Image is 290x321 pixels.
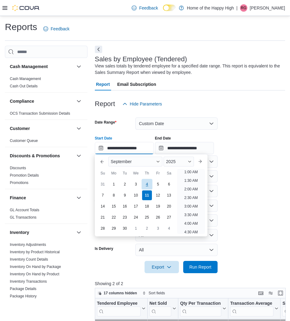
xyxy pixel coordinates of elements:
[75,229,83,236] button: Inventory
[95,289,140,297] button: 17 columns hidden
[142,201,152,211] div: day-18
[149,291,165,296] span: Sort fields
[108,157,162,166] div: Button. Open the month selector. September is currently selected.
[10,111,70,116] a: OCS Transaction Submission Details
[95,63,282,76] div: View sales totals by tendered employee for a specified date range. This report is equivalent to t...
[5,110,87,120] div: Compliance
[153,190,163,200] div: day-12
[98,224,108,233] div: day-28
[131,212,141,222] div: day-24
[10,229,74,235] button: Inventory
[142,212,152,222] div: day-25
[149,301,176,316] button: Net Sold
[153,212,163,222] div: day-26
[75,125,83,132] button: Customer
[180,301,226,316] button: Qty Per Transaction
[10,139,38,143] a: Customer Queue
[164,179,174,189] div: day-6
[180,301,221,316] div: Qty Per Transaction
[10,287,37,291] a: Package Details
[164,157,194,166] div: Button. Open the year selector. 2025 is currently selected.
[187,4,234,12] p: Home of the Happy High
[10,242,46,247] span: Inventory Adjustments
[10,294,37,298] a: Package History
[10,173,39,178] a: Promotion Details
[97,301,145,316] button: Tendered Employee
[95,55,187,63] h3: Sales by Employee (Tendered)
[95,100,115,108] h3: Report
[182,168,200,176] li: 1:00 AM
[209,174,214,179] button: Open list of options
[111,159,132,164] span: September
[230,301,273,316] div: Transaction Average
[153,224,163,233] div: day-3
[98,190,108,200] div: day-7
[10,208,39,212] a: GL Account Totals
[10,229,29,235] h3: Inventory
[10,215,37,220] a: GL Transactions
[95,281,288,287] p: Showing 2 of 2
[153,179,163,189] div: day-5
[10,250,60,254] span: Inventory by Product Historical
[241,4,246,12] span: RG
[120,212,130,222] div: day-23
[10,243,46,247] a: Inventory Adjustments
[98,201,108,211] div: day-14
[142,190,152,200] div: day-11
[145,261,179,273] button: Export
[109,179,119,189] div: day-1
[10,153,60,159] h3: Discounts & Promotions
[195,157,205,166] button: Next month
[182,228,200,236] li: 4:30 AM
[75,152,83,159] button: Discounts & Promotions
[5,164,87,189] div: Discounts & Promotions
[10,272,59,277] span: Inventory On Hand by Product
[5,206,87,224] div: Finance
[267,289,274,297] button: Display options
[155,136,171,141] label: End Date
[10,264,61,269] span: Inventory On Hand by Package
[10,84,38,89] span: Cash Out Details
[109,168,119,178] div: Mo
[97,179,175,234] div: September, 2025
[131,201,141,211] div: day-17
[10,98,74,104] button: Compliance
[109,224,119,233] div: day-29
[96,78,110,90] span: Report
[75,194,83,201] button: Finance
[10,84,38,88] a: Cash Out Details
[209,203,214,208] button: Open list of options
[182,185,200,193] li: 2:00 AM
[41,23,72,35] a: Feedback
[51,26,69,32] span: Feedback
[164,168,174,178] div: Sa
[10,166,26,170] a: Discounts
[153,168,163,178] div: Fr
[129,2,160,14] a: Feedback
[10,279,47,284] span: Inventory Transactions
[183,261,218,273] button: Run Report
[240,4,247,12] div: Riley Groulx
[109,212,119,222] div: day-22
[149,301,171,307] div: Net Sold
[10,63,74,70] button: Cash Management
[230,301,278,316] button: Transaction Average
[109,201,119,211] div: day-15
[236,4,238,12] p: |
[120,179,130,189] div: day-2
[10,195,26,201] h3: Finance
[12,5,40,11] img: Cova
[250,4,285,12] p: [PERSON_NAME]
[10,257,48,262] span: Inventory Count Details
[10,63,48,70] h3: Cash Management
[166,159,176,164] span: 2025
[135,244,218,256] button: All
[148,261,175,273] span: Export
[10,250,60,254] a: Inventory by Product Historical
[230,301,273,307] div: Transaction Average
